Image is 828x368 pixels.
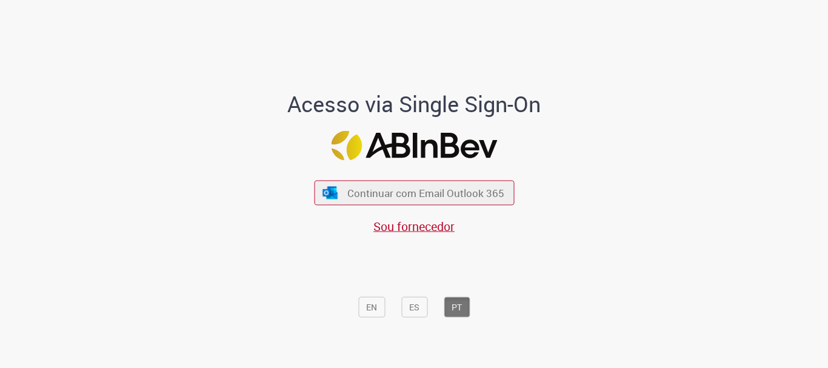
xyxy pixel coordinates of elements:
img: ícone Azure/Microsoft 360 [322,186,339,199]
button: ícone Azure/Microsoft 360 Continuar com Email Outlook 365 [314,181,514,206]
h1: Acesso via Single Sign-On [246,92,583,116]
img: Logo ABInBev [331,131,497,161]
span: Continuar com Email Outlook 365 [347,186,504,200]
button: PT [444,297,470,318]
button: ES [401,297,427,318]
button: EN [358,297,385,318]
a: Sou fornecedor [373,218,455,235]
